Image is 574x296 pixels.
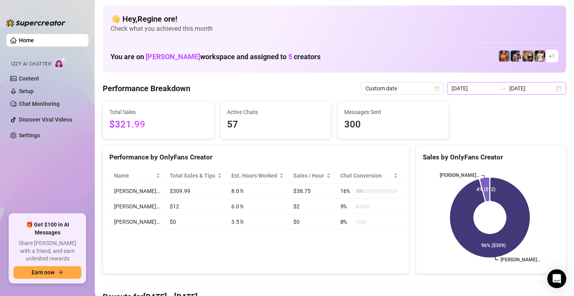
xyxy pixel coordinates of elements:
input: Start date [452,84,497,93]
th: Total Sales & Tips [165,168,227,184]
span: Check what you achieved this month [111,24,558,33]
span: Share [PERSON_NAME] with a friend, and earn unlimited rewards [13,240,81,263]
h4: Performance Breakdown [103,83,190,94]
td: $12 [165,199,227,214]
span: 300 [344,117,442,132]
span: Total Sales & Tips [170,171,216,180]
span: Messages Sent [344,108,442,116]
img: Hector [534,51,545,62]
span: 9 % [340,202,353,211]
div: Sales by OnlyFans Creator [422,152,559,163]
span: Sales / Hour [293,171,325,180]
text: [PERSON_NAME]… [501,257,540,262]
button: Earn nowarrow-right [13,266,81,279]
span: $321.99 [109,117,207,132]
span: Izzy AI Chatter [11,60,51,68]
span: 16 % [340,187,353,195]
td: $309.99 [165,184,227,199]
a: Chat Monitoring [19,101,60,107]
td: [PERSON_NAME]… [109,184,165,199]
span: [PERSON_NAME] [146,52,200,61]
td: $0 [165,214,227,230]
h4: 👋 Hey, Regine ore ! [111,13,558,24]
a: Setup [19,88,34,94]
span: 57 [227,117,325,132]
a: Discover Viral Videos [19,116,72,123]
span: 5 [288,52,292,61]
td: $2 [289,199,336,214]
span: + 1 [549,52,555,60]
td: 3.5 h [227,214,289,230]
span: Chat Conversion [340,171,392,180]
span: 🎁 Get $100 in AI Messages [13,221,81,236]
span: swap-right [500,85,506,92]
img: Axel [510,51,521,62]
span: to [500,85,506,92]
td: 6.0 h [227,199,289,214]
span: Earn now [32,269,54,275]
span: calendar [435,86,439,91]
td: $0 [289,214,336,230]
th: Sales / Hour [289,168,336,184]
h1: You are on workspace and assigned to creators [111,52,321,61]
a: Settings [19,132,40,139]
span: arrow-right [58,270,63,275]
img: AI Chatter [54,57,66,69]
span: Name [114,171,154,180]
div: Performance by OnlyFans Creator [109,152,403,163]
th: Chat Conversion [336,168,403,184]
span: Active Chats [227,108,325,116]
span: Total Sales [109,108,207,116]
th: Name [109,168,165,184]
td: [PERSON_NAME]… [109,214,165,230]
span: Custom date [366,82,439,94]
div: Open Intercom Messenger [547,269,566,288]
td: [PERSON_NAME]… [109,199,165,214]
text: [PERSON_NAME]… [440,173,479,178]
td: $38.75 [289,184,336,199]
a: Home [19,37,34,43]
img: JG [499,51,510,62]
input: End date [509,84,554,93]
a: Content [19,75,39,82]
img: Osvaldo [522,51,533,62]
div: Est. Hours Worked [231,171,278,180]
img: logo-BBDzfeDw.svg [6,19,66,27]
td: 8.0 h [227,184,289,199]
span: 0 % [340,217,353,226]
